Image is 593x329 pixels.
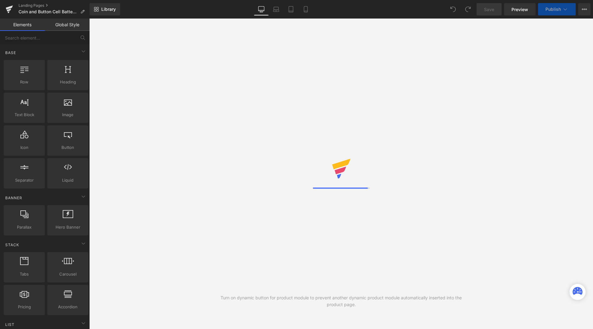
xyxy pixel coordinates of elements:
[511,6,528,13] span: Preview
[254,3,269,15] a: Desktop
[101,6,116,12] span: Library
[538,3,576,15] button: Publish
[6,144,43,151] span: Icon
[6,79,43,85] span: Row
[5,322,15,327] span: List
[6,271,43,277] span: Tabs
[49,79,86,85] span: Heading
[504,3,536,15] a: Preview
[6,177,43,183] span: Separator
[49,271,86,277] span: Carousel
[462,3,474,15] button: Redo
[49,144,86,151] span: Button
[545,7,561,12] span: Publish
[484,6,494,13] span: Save
[19,3,90,8] a: Landing Pages
[6,112,43,118] span: Text Block
[215,294,467,308] div: Turn on dynamic button for product module to prevent another dynamic product module automatically...
[45,19,90,31] a: Global Style
[90,3,120,15] a: New Library
[5,195,23,201] span: Banner
[49,304,86,310] span: Accordion
[49,177,86,183] span: Liquid
[6,304,43,310] span: Pricing
[19,9,78,14] span: Coin and Button Cell Batteries
[269,3,284,15] a: Laptop
[447,3,459,15] button: Undo
[6,224,43,230] span: Parallax
[284,3,298,15] a: Tablet
[5,242,20,248] span: Stack
[49,112,86,118] span: Image
[5,50,17,56] span: Base
[49,224,86,230] span: Hero Banner
[578,3,591,15] button: More
[298,3,313,15] a: Mobile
